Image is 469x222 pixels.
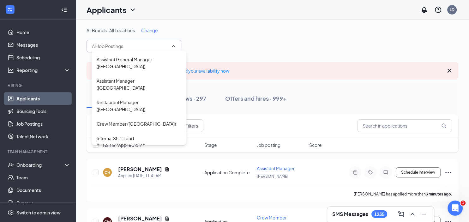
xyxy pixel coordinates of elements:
[441,123,446,128] svg: MagnifyingGlass
[16,67,71,73] div: Reporting
[354,191,452,197] p: [PERSON_NAME] has applied more than .
[332,211,368,218] h3: SMS Messages
[61,7,67,13] svg: Collapse
[460,201,466,206] span: 1
[97,120,176,127] div: Crew Member ([GEOGRAPHIC_DATA])
[397,210,405,218] svg: ComposeMessage
[97,77,181,91] div: Assistant Manager ([GEOGRAPHIC_DATA])
[87,4,126,15] h1: Applicants
[426,192,451,196] b: 3 minutes ago
[357,119,452,132] input: Search in applications
[171,44,176,49] svg: ChevronUp
[420,6,428,14] svg: Notifications
[204,169,253,176] div: Application Complete
[16,171,70,184] a: Team
[87,27,135,33] span: All Brands · All Locations
[204,142,217,148] span: Stage
[141,27,158,33] span: Change
[420,210,428,218] svg: Minimize
[444,169,452,176] svg: Ellipses
[105,170,110,175] div: CH
[7,6,13,13] svg: WorkstreamLogo
[367,170,374,175] svg: Tag
[97,99,181,113] div: Restaurant Manager ([GEOGRAPHIC_DATA])
[16,105,70,117] a: Sourcing Tools
[8,149,69,154] div: Team Management
[374,212,384,217] div: 1235
[16,117,70,130] a: Job Postings
[165,167,170,172] svg: Document
[396,209,406,219] button: ComposeMessage
[16,26,70,39] a: Home
[16,51,70,64] a: Scheduling
[257,142,280,148] span: Job posting
[165,216,170,221] svg: Document
[257,174,288,179] span: [PERSON_NAME]
[309,142,322,148] span: Score
[16,39,70,51] a: Messages
[352,170,359,175] svg: Note
[396,167,441,177] button: Schedule Interview
[16,196,70,209] a: Surveys
[16,92,70,105] a: Applicants
[225,94,287,102] div: Offers and hires · 999+
[450,7,454,12] div: LD
[8,162,14,168] svg: UserCheck
[97,56,181,70] div: Assistant General Manager ([GEOGRAPHIC_DATA])
[382,170,389,175] svg: ChatInactive
[118,173,170,179] div: Applied [DATE] 11:41 AM
[16,130,70,143] a: Talent Network
[171,119,203,132] button: Filter Filters
[257,165,295,171] span: Assistant Manager
[16,184,70,196] a: Documents
[8,209,14,216] svg: Settings
[419,209,429,219] button: Minimize
[16,209,61,216] div: Switch to admin view
[92,43,168,50] input: All Job Postings
[8,83,69,88] div: Hiring
[118,215,162,222] h5: [PERSON_NAME]
[8,67,14,73] svg: Analysis
[16,162,65,168] div: Onboarding
[257,215,287,220] span: Crew Member
[446,67,453,75] svg: Cross
[434,6,442,14] svg: QuestionInfo
[409,210,416,218] svg: ChevronUp
[179,68,229,74] a: Add your availability now
[97,135,181,149] div: Internal Shift Lead ([GEOGRAPHIC_DATA])
[129,6,136,14] svg: ChevronDown
[448,201,463,216] iframe: Intercom live chat
[118,166,162,173] h5: [PERSON_NAME]
[407,209,418,219] button: ChevronUp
